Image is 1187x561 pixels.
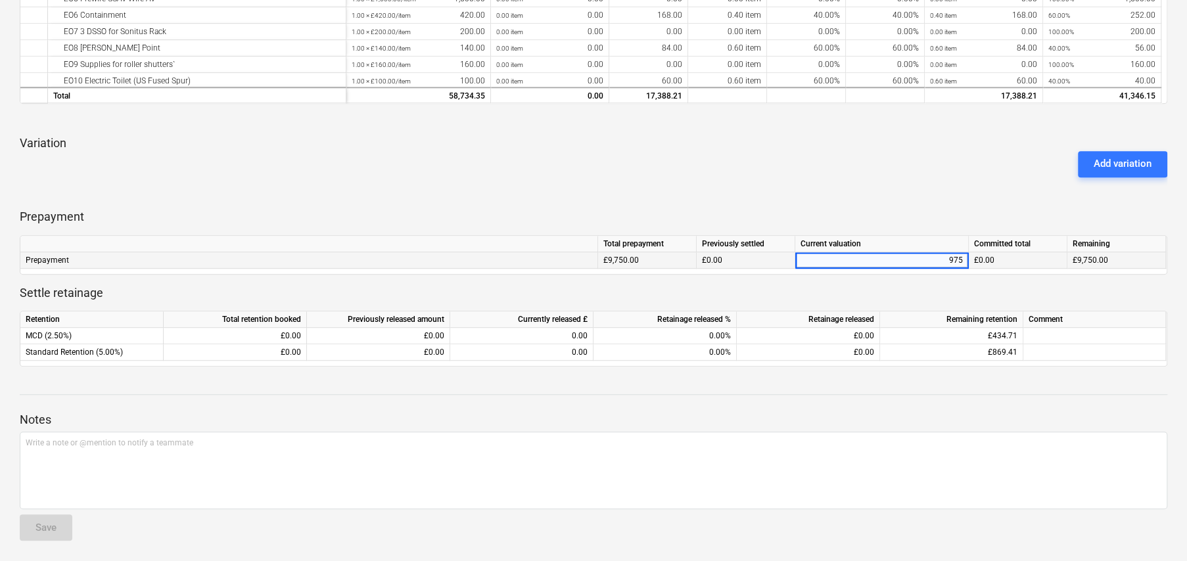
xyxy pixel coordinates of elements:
div: Total prepayment [598,236,697,252]
div: 40.00% [846,7,925,24]
small: 0.00 item [930,61,957,68]
div: Currently released £ [450,311,593,328]
div: 160.00 [1048,56,1155,73]
div: 0.00 [455,328,588,344]
div: Prepayment [20,252,598,269]
p: Prepayment [20,209,1167,225]
div: 0.00 [609,24,688,40]
div: 0.00 [496,73,603,89]
div: Comment [1023,311,1166,328]
p: Notes [20,412,1167,428]
div: 60.00% [846,40,925,56]
div: 168.00 [930,7,1037,24]
div: 84.00 [930,40,1037,56]
p: Settle retainage [20,285,1167,301]
small: 0.00 item [496,45,523,52]
div: 0.00 [930,56,1037,73]
small: 0.00 item [496,12,523,19]
div: 0.60 item [688,40,767,56]
div: 420.00 [352,7,485,24]
div: 0.00% [846,24,925,40]
div: Total [48,87,346,103]
div: £869.41 [880,344,1023,361]
div: £9,750.00 [1067,252,1166,269]
div: 0.40 item [688,7,767,24]
div: Standard Retention (5.00%) [20,344,164,361]
div: 60.00 [930,73,1037,89]
div: Total retention booked [164,311,307,328]
div: £0.00 [164,328,307,344]
div: 0.00 [496,24,603,40]
small: 0.00 item [496,28,523,35]
div: Previously released amount [307,311,450,328]
div: 0.00 [496,88,603,104]
div: 84.00 [609,40,688,56]
div: £434.71 [880,328,1023,344]
small: 0.60 item [930,45,957,52]
div: MCD (2.50%) [20,328,164,344]
div: EO9 Supplies for roller shutters` [53,56,340,73]
div: 60.00% [846,73,925,89]
small: 0.40 item [930,12,957,19]
small: 1.00 × £100.00 / item [352,78,411,85]
div: 17,388.21 [609,87,688,103]
div: 0.00 item [688,24,767,40]
div: Remaining [1067,236,1166,252]
div: 40.00 [1048,73,1155,89]
div: 200.00 [352,24,485,40]
button: Add variation [1078,151,1167,177]
div: Retainage released % [593,311,737,328]
p: Variation [20,135,1167,151]
small: 0.00 item [496,61,523,68]
div: 0.00% [593,344,737,361]
div: 0.00 item [688,56,767,73]
div: £0.00 [969,252,1067,269]
small: 0.00 item [930,28,957,35]
div: 0.00% [767,24,846,40]
div: 0.00 [455,344,588,361]
div: 60.00% [767,73,846,89]
small: 1.00 × £160.00 / item [352,61,411,68]
div: £0.00 [737,344,880,361]
div: 0.60 item [688,73,767,89]
div: £9,750.00 [598,252,697,269]
div: 200.00 [1048,24,1155,40]
small: 40.00% [1048,45,1070,52]
div: EO8 [PERSON_NAME] Point [53,40,340,56]
div: 0.00% [767,56,846,73]
small: 40.00% [1048,78,1070,85]
small: 1.00 × £420.00 / item [352,12,411,19]
div: 0.00% [593,328,737,344]
small: 0.00 item [496,78,523,85]
div: 0.00 [496,7,603,24]
div: 58,734.35 [352,88,485,104]
div: 40.00% [767,7,846,24]
small: 1.00 × £200.00 / item [352,28,411,35]
div: Add variation [1094,155,1152,172]
div: 60.00 [609,73,688,89]
div: £0.00 [164,344,307,361]
small: 100.00% [1048,28,1074,35]
small: 1.00 × £140.00 / item [352,45,411,52]
div: 140.00 [352,40,485,56]
div: 0.00 [609,56,688,73]
div: 252.00 [1048,7,1155,24]
small: 0.60 item [930,78,957,85]
div: 160.00 [352,56,485,73]
div: 41,346.15 [1048,88,1155,104]
div: EO7 3 DSSO for Sonitus Rack [53,24,340,40]
div: EO6 Containment [53,7,340,24]
div: £0.00 [697,252,795,269]
div: Retention [20,311,164,328]
div: 60.00% [767,40,846,56]
div: 100.00 [352,73,485,89]
div: Committed total [969,236,1067,252]
div: 17,388.21 [925,87,1043,103]
div: 0.00 [496,56,603,73]
div: Previously settled [697,236,795,252]
div: EO10 Electric Toilet (US Fused Spur) [53,73,340,89]
small: 60.00% [1048,12,1070,19]
div: 0.00 [930,24,1037,40]
div: 0.00% [846,56,925,73]
div: £0.00 [307,328,450,344]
